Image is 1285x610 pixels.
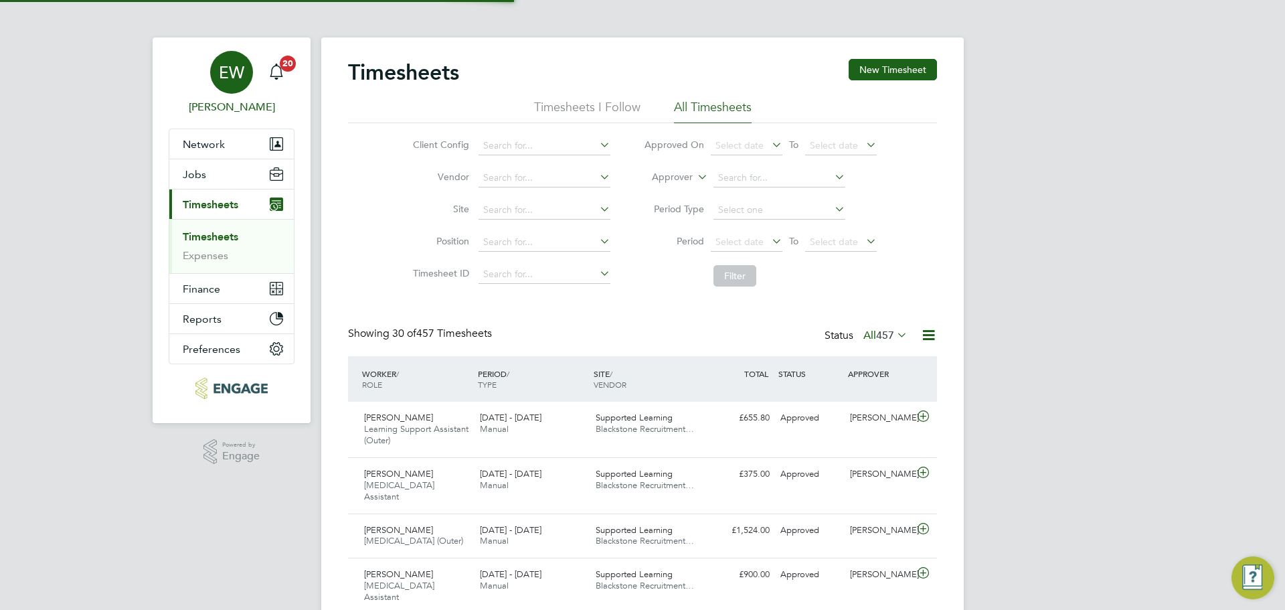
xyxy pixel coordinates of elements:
[713,169,845,187] input: Search for...
[479,169,610,187] input: Search for...
[263,51,290,94] a: 20
[364,468,433,479] span: [PERSON_NAME]
[644,235,704,247] label: Period
[153,37,311,423] nav: Main navigation
[810,236,858,248] span: Select date
[392,327,416,340] span: 30 of
[507,368,509,379] span: /
[409,139,469,151] label: Client Config
[775,362,845,386] div: STATUS
[644,139,704,151] label: Approved On
[183,313,222,325] span: Reports
[183,283,220,295] span: Finance
[222,451,260,462] span: Engage
[596,479,694,491] span: Blackstone Recruitment…
[409,267,469,279] label: Timesheet ID
[203,439,260,465] a: Powered byEngage
[364,412,433,423] span: [PERSON_NAME]
[713,265,756,287] button: Filter
[409,203,469,215] label: Site
[169,189,294,219] button: Timesheets
[744,368,768,379] span: TOTAL
[713,201,845,220] input: Select one
[480,468,541,479] span: [DATE] - [DATE]
[674,99,752,123] li: All Timesheets
[183,343,240,356] span: Preferences
[785,136,802,153] span: To
[280,56,296,72] span: 20
[480,524,541,536] span: [DATE] - [DATE]
[845,362,914,386] div: APPROVER
[596,423,694,435] span: Blackstone Recruitment…
[480,568,541,580] span: [DATE] - [DATE]
[364,423,468,446] span: Learning Support Assistant (Outer)
[715,236,764,248] span: Select date
[409,235,469,247] label: Position
[596,524,673,536] span: Supported Learning
[169,334,294,364] button: Preferences
[825,327,910,346] div: Status
[169,51,294,115] a: EW[PERSON_NAME]
[810,139,858,151] span: Select date
[705,564,775,586] div: £900.00
[775,463,845,485] div: Approved
[480,535,509,546] span: Manual
[644,203,704,215] label: Period Type
[596,468,673,479] span: Supported Learning
[705,520,775,542] div: £1,524.00
[183,249,228,262] a: Expenses
[775,407,845,429] div: Approved
[845,463,914,485] div: [PERSON_NAME]
[348,327,495,341] div: Showing
[480,580,509,591] span: Manual
[480,423,509,435] span: Manual
[775,520,845,542] div: Approved
[364,568,433,580] span: [PERSON_NAME]
[596,535,694,546] span: Blackstone Recruitment…
[479,201,610,220] input: Search for...
[705,407,775,429] div: £655.80
[596,580,694,591] span: Blackstone Recruitment…
[480,479,509,491] span: Manual
[632,171,693,184] label: Approver
[610,368,612,379] span: /
[705,463,775,485] div: £375.00
[183,138,225,151] span: Network
[364,479,434,502] span: [MEDICAL_DATA] Assistant
[775,564,845,586] div: Approved
[596,568,673,580] span: Supported Learning
[169,274,294,303] button: Finance
[715,139,764,151] span: Select date
[183,230,238,243] a: Timesheets
[364,580,434,603] span: [MEDICAL_DATA] Assistant
[362,379,382,390] span: ROLE
[348,59,459,86] h2: Timesheets
[169,129,294,159] button: Network
[169,159,294,189] button: Jobs
[596,412,673,423] span: Supported Learning
[845,564,914,586] div: [PERSON_NAME]
[479,265,610,284] input: Search for...
[364,535,463,546] span: [MEDICAL_DATA] (Outer)
[785,232,802,250] span: To
[479,137,610,155] input: Search for...
[409,171,469,183] label: Vendor
[364,524,433,536] span: [PERSON_NAME]
[534,99,640,123] li: Timesheets I Follow
[396,368,399,379] span: /
[475,362,590,396] div: PERIOD
[169,219,294,273] div: Timesheets
[845,520,914,542] div: [PERSON_NAME]
[183,198,238,211] span: Timesheets
[479,233,610,252] input: Search for...
[169,99,294,115] span: Ella Wratten
[359,362,475,396] div: WORKER
[392,327,492,340] span: 457 Timesheets
[219,64,244,81] span: EW
[169,378,294,399] a: Go to home page
[863,329,908,342] label: All
[183,168,206,181] span: Jobs
[169,304,294,333] button: Reports
[845,407,914,429] div: [PERSON_NAME]
[876,329,894,342] span: 457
